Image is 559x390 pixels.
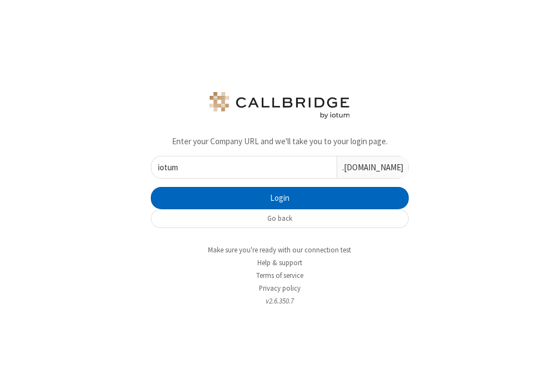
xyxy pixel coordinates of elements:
[208,245,351,255] a: Make sure you're ready with our connection test
[151,135,409,148] p: Enter your Company URL and we'll take you to your login page.
[259,283,301,293] a: Privacy policy
[151,187,409,209] button: Login
[151,156,337,178] input: eg. my-company-name
[151,209,409,228] button: Go back
[143,296,417,306] li: v2.6.350.7
[257,258,302,267] a: Help & support
[337,156,408,178] div: .[DOMAIN_NAME]
[207,92,352,119] img: logo.png
[256,271,303,280] a: Terms of service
